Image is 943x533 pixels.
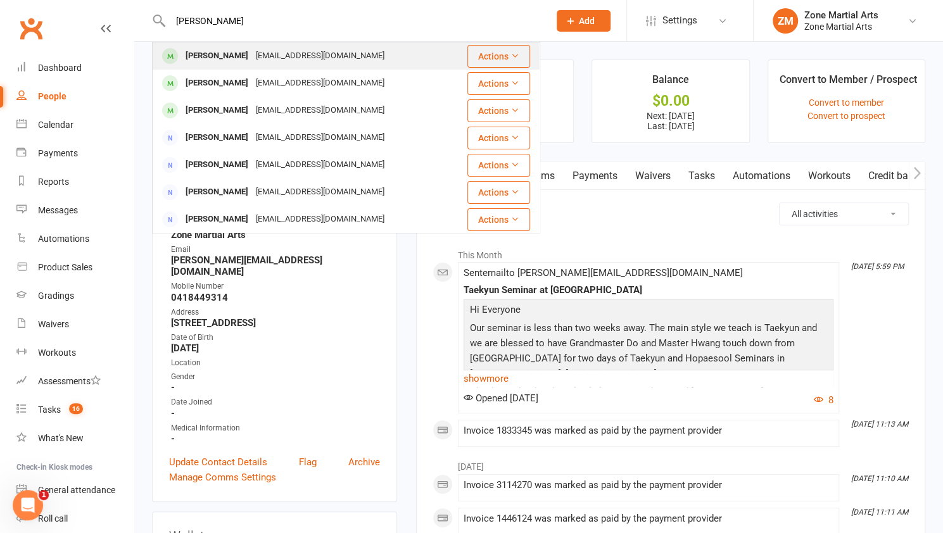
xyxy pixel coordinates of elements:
strong: [PERSON_NAME][EMAIL_ADDRESS][DOMAIN_NAME] [171,254,380,277]
a: Tasks 16 [16,396,134,424]
div: [PERSON_NAME] [182,183,252,201]
a: Workouts [16,339,134,367]
div: Taekyun Seminar at [GEOGRAPHIC_DATA] [464,285,833,296]
i: [DATE] 5:59 PM [851,262,904,271]
iframe: Intercom live chat [13,490,43,520]
strong: [DATE] [171,342,380,354]
div: [EMAIL_ADDRESS][DOMAIN_NAME] [252,156,388,174]
a: Credit balance [859,161,941,191]
div: Waivers [38,319,69,329]
button: Add [557,10,611,32]
span: Settings [662,6,697,35]
div: [EMAIL_ADDRESS][DOMAIN_NAME] [252,47,388,65]
a: Automations [16,225,134,253]
div: [PERSON_NAME] [182,129,252,147]
div: Email [171,244,380,256]
i: [DATE] 11:10 AM [851,474,908,483]
a: Payments [564,161,626,191]
div: Dashboard [38,63,82,73]
div: Messages [38,205,78,215]
a: Waivers [16,310,134,339]
div: [EMAIL_ADDRESS][DOMAIN_NAME] [252,210,388,229]
div: [EMAIL_ADDRESS][DOMAIN_NAME] [252,183,388,201]
div: Gender [171,371,380,383]
a: Roll call [16,505,134,533]
a: Flag [299,455,317,470]
div: What's New [38,433,84,443]
strong: - [171,408,380,419]
strong: 0418449314 [171,292,380,303]
div: Workouts [38,348,76,358]
div: [PERSON_NAME] [182,47,252,65]
div: [PERSON_NAME] [182,101,252,120]
a: Tasks [680,161,724,191]
button: Actions [467,154,530,177]
div: [EMAIL_ADDRESS][DOMAIN_NAME] [252,101,388,120]
div: [PERSON_NAME] [182,156,252,174]
a: Waivers [626,161,680,191]
div: [EMAIL_ADDRESS][DOMAIN_NAME] [252,74,388,92]
div: Automations [38,234,89,244]
div: General attendance [38,485,115,495]
p: Next: [DATE] Last: [DATE] [604,111,737,131]
a: Update Contact Details [169,455,267,470]
a: Workouts [799,161,859,191]
span: Opened [DATE] [464,392,538,404]
div: People [38,91,66,101]
a: Product Sales [16,253,134,282]
a: What's New [16,424,134,453]
a: Dashboard [16,54,134,82]
a: Payments [16,139,134,168]
div: Tasks [38,404,61,415]
div: Convert to Member / Prospect [780,72,917,94]
div: Date Joined [171,396,380,408]
button: Actions [467,127,530,149]
button: Actions [467,181,530,204]
div: Zone Martial Arts [804,9,878,21]
div: Roll call [38,513,68,524]
div: [PERSON_NAME] [182,74,252,92]
a: Messages [16,196,134,225]
button: Actions [467,72,530,95]
a: Reports [16,168,134,196]
a: Automations [724,161,799,191]
div: Invoice 1833345 was marked as paid by the payment provider [464,425,833,436]
a: Assessments [16,367,134,396]
div: ZM [773,8,798,34]
span: Add [579,16,595,26]
div: [PERSON_NAME] [182,210,252,229]
div: $0.00 [604,94,737,108]
a: Convert to member [809,97,884,108]
div: Date of Birth [171,332,380,344]
li: [DATE] [433,453,909,473]
input: Search... [167,12,540,30]
i: [DATE] 11:13 AM [851,420,908,429]
div: Calendar [38,120,73,130]
i: [DATE] 11:11 AM [851,508,908,517]
p: Hi Everyone [467,302,830,320]
button: Actions [467,45,530,68]
div: Invoice 3114270 was marked as paid by the payment provider [464,480,833,491]
p: Our seminar is less than two weeks away. The main style we teach is Taekyun and we are blessed to... [467,320,830,384]
div: Invoice 1446124 was marked as paid by the payment provider [464,513,833,524]
div: [EMAIL_ADDRESS][DOMAIN_NAME] [252,129,388,147]
a: Convert to prospect [807,111,885,121]
a: show more [464,370,833,387]
div: Address [171,306,380,318]
button: Actions [467,99,530,122]
div: Medical Information [171,422,380,434]
span: 1 [39,490,49,500]
a: Gradings [16,282,134,310]
div: Zone Martial Arts [804,21,878,32]
button: Actions [467,208,530,231]
strong: Zone Martial Arts [171,229,380,241]
strong: - [171,433,380,444]
div: Assessments [38,376,101,386]
div: Payments [38,148,78,158]
div: Balance [652,72,689,94]
a: Clubworx [15,13,47,44]
div: Reports [38,177,69,187]
div: Location [171,357,380,369]
span: Sent email to [PERSON_NAME][EMAIL_ADDRESS][DOMAIN_NAME] [464,267,743,279]
strong: [STREET_ADDRESS] [171,317,380,329]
